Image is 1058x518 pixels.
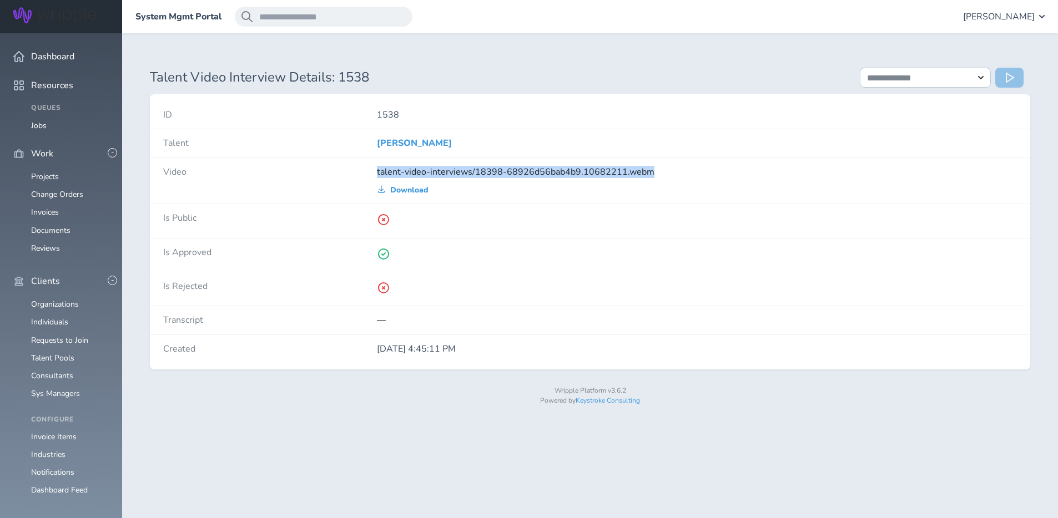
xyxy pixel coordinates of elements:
[13,7,97,23] img: Wripple
[963,12,1035,22] span: [PERSON_NAME]
[150,397,1030,405] p: Powered by
[31,171,59,182] a: Projects
[377,110,1017,120] p: 1538
[576,396,640,405] a: Keystroke Consulting
[31,189,83,200] a: Change Orders
[31,317,68,327] a: Individuals
[150,387,1030,395] p: Wripple Platform v3.6.2
[163,110,377,120] h4: ID
[377,137,452,149] a: [PERSON_NAME]
[31,104,109,112] h4: Queues
[31,485,88,495] a: Dashboard Feed
[31,335,88,346] a: Requests to Join
[163,167,377,177] h4: Video
[963,7,1045,27] button: [PERSON_NAME]
[31,243,60,253] a: Reviews
[163,281,377,291] h4: Is Rejected
[31,207,59,217] a: Invoices
[163,315,377,325] h4: Transcript
[31,80,73,90] span: Resources
[108,148,117,158] button: -
[31,120,47,131] a: Jobs
[390,186,429,195] span: Download
[135,12,221,22] a: System Mgmt Portal
[31,388,80,399] a: Sys Managers
[163,247,377,257] h4: Is Approved
[377,166,654,178] span: talent-video-interviews/18398-68926d56bab4b9.10682211.webm
[31,276,60,286] span: Clients
[31,52,74,62] span: Dashboard
[31,299,79,309] a: Organizations
[31,353,74,363] a: Talent Pools
[163,213,377,223] h4: Is Public
[31,449,66,460] a: Industries
[31,431,77,442] a: Invoice Items
[31,149,53,159] span: Work
[31,467,74,478] a: Notifications
[377,344,1017,354] p: [DATE] 4:45:11 PM
[163,344,377,354] h4: Created
[377,315,1017,325] div: —
[150,70,847,85] h1: Talent Video Interview Details: 1538
[108,276,117,285] button: -
[163,138,377,148] h4: Talent
[31,225,70,236] a: Documents
[31,416,109,424] h4: Configure
[995,68,1024,88] button: Run Action
[31,370,73,381] a: Consultants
